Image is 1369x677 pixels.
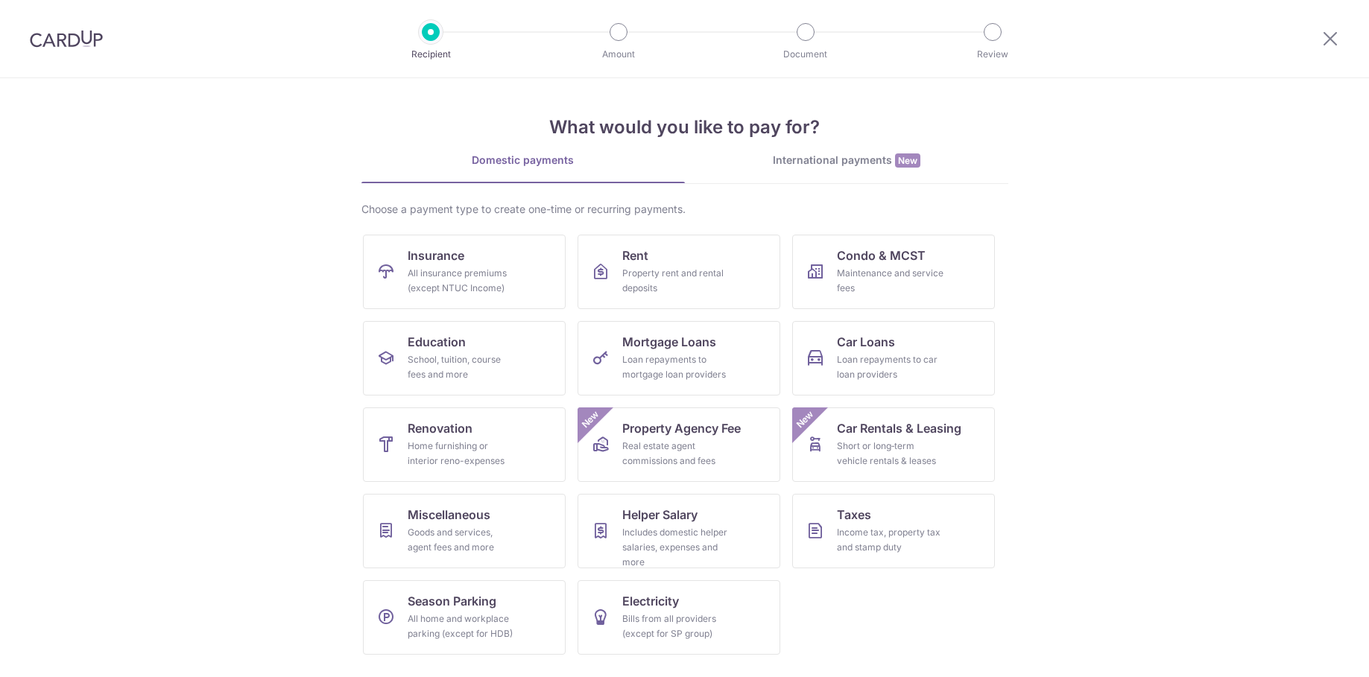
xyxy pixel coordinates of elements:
[363,321,566,395] a: EducationSchool, tuition, course fees and more
[376,47,486,62] p: Recipient
[622,525,730,570] div: Includes domestic helper salaries, expenses and more
[408,247,464,264] span: Insurance
[563,47,674,62] p: Amount
[837,247,926,264] span: Condo & MCST
[750,47,861,62] p: Document
[837,333,895,351] span: Car Loans
[622,419,741,437] span: Property Agency Fee
[837,506,871,524] span: Taxes
[361,202,1008,217] div: Choose a payment type to create one-time or recurring payments.
[408,525,515,555] div: Goods and services, agent fees and more
[837,525,944,555] div: Income tax, property tax and stamp duty
[622,439,730,468] div: Real estate agent commissions and fees
[363,580,566,655] a: Season ParkingAll home and workplace parking (except for HDB)
[578,407,780,482] a: Property Agency FeeReal estate agent commissions and feesNew
[792,407,995,482] a: Car Rentals & LeasingShort or long‑term vehicle rentals & leasesNew
[837,419,961,437] span: Car Rentals & Leasing
[837,352,944,382] div: Loan repayments to car loan providers
[408,333,466,351] span: Education
[622,611,730,641] div: Bills from all providers (except for SP group)
[622,592,679,610] span: Electricity
[622,506,698,524] span: Helper Salary
[363,494,566,568] a: MiscellaneousGoods and services, agent fees and more
[792,494,995,568] a: TaxesIncome tax, property tax and stamp duty
[578,580,780,655] a: ElectricityBills from all providers (except for SP group)
[837,439,944,468] div: Short or long‑term vehicle rentals & leases
[622,333,716,351] span: Mortgage Loans
[938,47,1048,62] p: Review
[792,407,817,432] span: New
[408,439,515,468] div: Home furnishing or interior reno-expenses
[408,419,472,437] span: Renovation
[578,494,780,568] a: Helper SalaryIncludes domestic helper salaries, expenses and more
[363,235,566,309] a: InsuranceAll insurance premiums (except NTUC Income)
[408,506,490,524] span: Miscellaneous
[578,321,780,395] a: Mortgage LoansLoan repayments to mortgage loan providers
[578,235,780,309] a: RentProperty rent and rental deposits
[578,407,602,432] span: New
[895,153,920,168] span: New
[30,30,103,48] img: CardUp
[685,153,1008,168] div: International payments
[408,352,515,382] div: School, tuition, course fees and more
[361,153,685,168] div: Domestic payments
[792,321,995,395] a: Car LoansLoan repayments to car loan providers
[622,247,648,264] span: Rent
[408,592,496,610] span: Season Parking
[837,266,944,296] div: Maintenance and service fees
[622,266,730,296] div: Property rent and rental deposits
[408,611,515,641] div: All home and workplace parking (except for HDB)
[792,235,995,309] a: Condo & MCSTMaintenance and service fees
[408,266,515,296] div: All insurance premiums (except NTUC Income)
[363,407,566,482] a: RenovationHome furnishing or interior reno-expenses
[361,114,1008,141] h4: What would you like to pay for?
[622,352,730,382] div: Loan repayments to mortgage loan providers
